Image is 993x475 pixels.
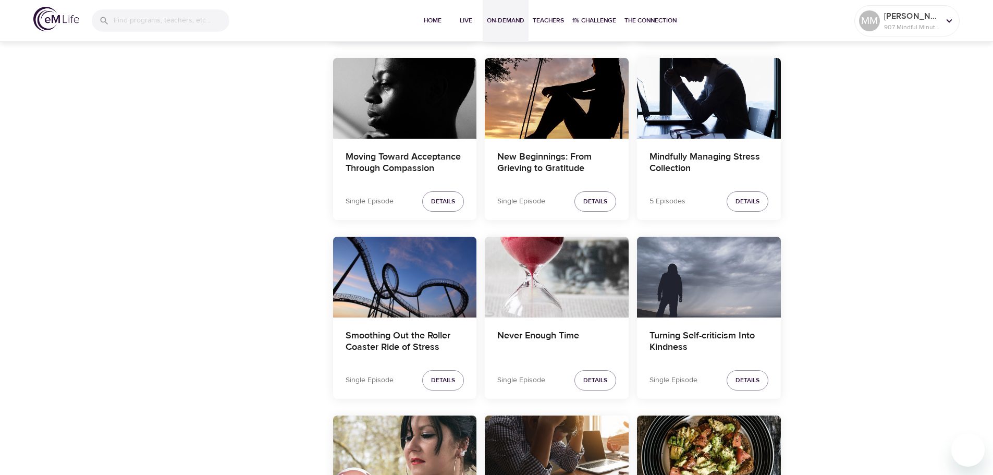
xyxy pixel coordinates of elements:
span: Teachers [533,15,564,26]
p: Single Episode [346,196,394,207]
h4: Turning Self-criticism Into Kindness [649,330,768,355]
p: Single Episode [346,375,394,386]
button: Turning Self-criticism Into Kindness [637,237,781,318]
img: logo [33,7,79,31]
p: Single Episode [497,196,545,207]
span: Details [735,196,759,207]
h4: Mindfully Managing Stress Collection [649,151,768,176]
h4: New Beginnings: From Grieving to Gratitude [497,151,616,176]
input: Find programs, teachers, etc... [114,9,229,32]
p: 907 Mindful Minutes [884,22,939,32]
span: Details [583,375,607,386]
span: Live [453,15,479,26]
button: Moving Toward Acceptance Through Compassion [333,58,477,139]
span: Details [431,196,455,207]
span: The Connection [624,15,677,26]
span: Details [583,196,607,207]
p: [PERSON_NAME].[PERSON_NAME] [884,10,939,22]
div: MM [859,10,880,31]
button: Details [727,191,768,212]
button: Smoothing Out the Roller Coaster Ride of Stress [333,237,477,318]
h4: Moving Toward Acceptance Through Compassion [346,151,464,176]
span: 1% Challenge [572,15,616,26]
span: Home [420,15,445,26]
p: 5 Episodes [649,196,685,207]
button: Details [574,191,616,212]
button: Never Enough Time [485,237,629,318]
p: Single Episode [497,375,545,386]
span: Details [735,375,759,386]
button: Details [422,191,464,212]
button: Mindfully Managing Stress Collection [637,58,781,139]
p: Single Episode [649,375,697,386]
span: Details [431,375,455,386]
h4: Smoothing Out the Roller Coaster Ride of Stress [346,330,464,355]
button: Details [727,370,768,391]
button: Details [422,370,464,391]
button: Details [574,370,616,391]
button: New Beginnings: From Grieving to Gratitude [485,58,629,139]
h4: Never Enough Time [497,330,616,355]
iframe: Button to launch messaging window [951,433,985,467]
span: On-Demand [487,15,524,26]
